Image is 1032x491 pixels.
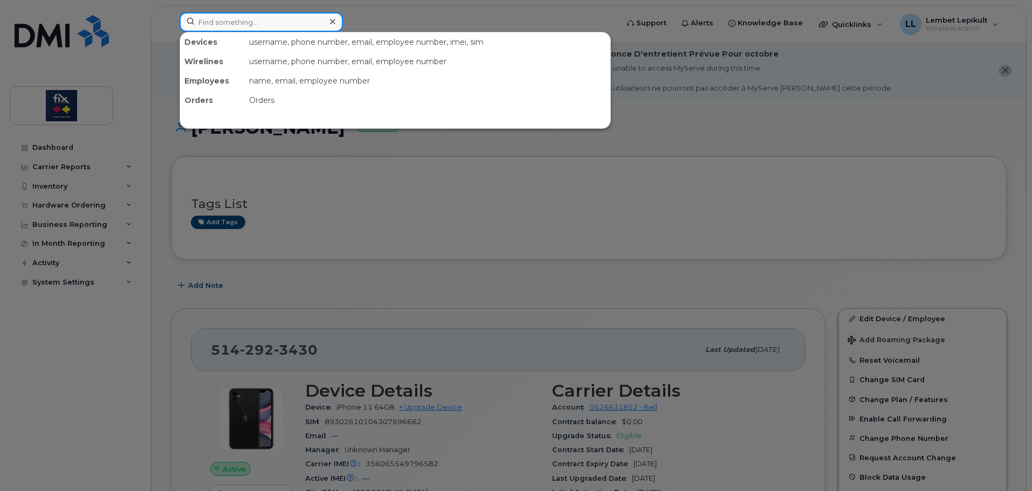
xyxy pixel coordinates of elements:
div: name, email, employee number [245,71,610,91]
div: Wirelines [180,52,245,71]
div: username, phone number, email, employee number [245,52,610,71]
div: Orders [180,91,245,110]
div: Employees [180,71,245,91]
div: username, phone number, email, employee number, imei, sim [245,32,610,52]
div: Devices [180,32,245,52]
div: Orders [245,91,610,110]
